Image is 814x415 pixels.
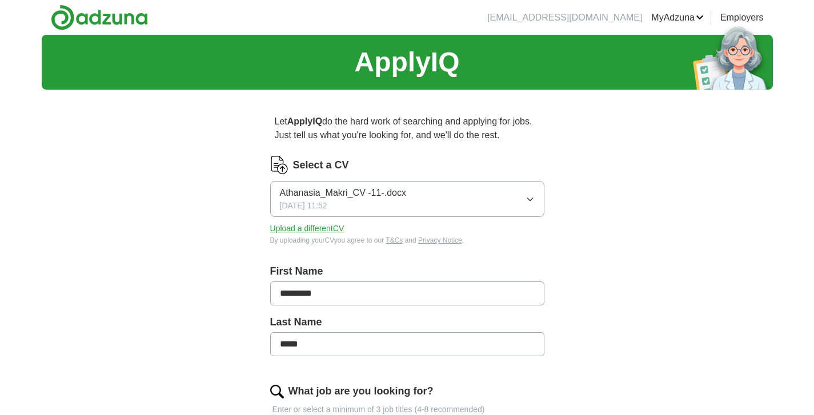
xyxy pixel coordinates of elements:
img: search.png [270,385,284,398]
div: By uploading your CV you agree to our and . [270,235,544,245]
a: Employers [720,11,764,25]
label: Last Name [270,315,544,330]
label: What job are you looking for? [288,384,434,399]
label: Select a CV [293,158,349,173]
p: Let do the hard work of searching and applying for jobs. Just tell us what you're looking for, an... [270,110,544,147]
a: Privacy Notice [418,236,462,244]
a: T&Cs [386,236,403,244]
button: Athanasia_Makri_CV -11-.docx[DATE] 11:52 [270,181,544,217]
a: MyAdzuna [651,11,704,25]
label: First Name [270,264,544,279]
button: Upload a differentCV [270,223,344,235]
img: CV Icon [270,156,288,174]
img: Adzuna logo [51,5,148,30]
li: [EMAIL_ADDRESS][DOMAIN_NAME] [487,11,642,25]
span: Athanasia_Makri_CV -11-.docx [280,186,406,200]
h1: ApplyIQ [354,42,459,83]
span: [DATE] 11:52 [280,200,327,212]
strong: ApplyIQ [287,116,322,126]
